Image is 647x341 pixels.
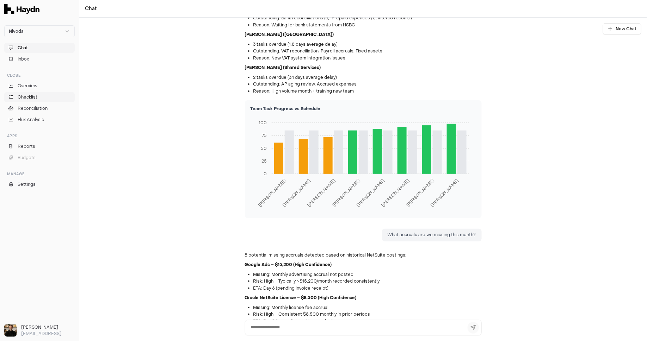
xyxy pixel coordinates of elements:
strong: Oracle NetSuite License – $8,500 (High Confidence) [245,295,357,301]
tspan: 25 [261,158,267,164]
li: 2 tasks overdue (3.1 days average delay) [253,74,482,81]
div: Apps [4,130,75,141]
tspan: [PERSON_NAME] [405,178,435,208]
span: Budgets [18,154,36,161]
li: Reason: High volume month + training new team [253,88,482,95]
nav: breadcrumb [79,5,103,12]
button: Budgets [4,153,75,163]
li: Reason: New VAT system integration issues [253,55,482,62]
img: Ole Heine [4,324,17,337]
tspan: [PERSON_NAME] [257,178,287,208]
strong: Google Ads – $15,200 (High Confidence) [245,262,332,267]
a: Overview [4,81,75,91]
p: What accruals are we missing this month? [388,232,476,239]
span: Settings [18,181,36,188]
li: Outstanding: AP aging review, Accrued expenses [253,81,482,88]
li: Reason: Waiting for bank statements from HSBC [253,22,482,29]
a: Flux Analysis [4,115,75,125]
tspan: [PERSON_NAME] [356,178,386,208]
a: Checklist [4,92,75,102]
img: Haydn Logo [4,4,39,14]
a: Reports [4,141,75,151]
a: Reconciliation [4,103,75,113]
li: Missing: Monthly license fee accrual [253,304,482,311]
tspan: 50 [261,146,267,151]
li: Missing: Monthly advertising accrual not posted [253,271,482,278]
h4: Team Task Progress vs Schedule [251,106,476,112]
button: Inbox [4,54,75,64]
li: 3 tasks overdue (1.8 days average delay) [253,41,482,48]
li: ETA: Day 5 (immediate action needed) [253,318,482,325]
span: Inbox [18,56,29,62]
tspan: 0 [264,171,267,177]
tspan: [PERSON_NAME] [331,178,361,208]
tspan: [PERSON_NAME] [430,178,460,208]
p: 8 potential missing accruals detected based on historical NetSuite postings: [245,252,482,259]
li: ETA: Day 6 (pending invoice receipt) [253,285,482,292]
p: [EMAIL_ADDRESS] [21,330,75,337]
button: Chat [4,43,75,53]
button: Nivoda [4,25,75,37]
span: Flux Analysis [18,116,44,123]
tspan: 75 [262,133,267,139]
li: Outstanding: Bank reconciliations (3), Prepaid expenses (1), Interco recon (1) [253,15,482,22]
span: Nivoda [9,29,24,34]
span: Checklist [18,94,37,100]
h3: [PERSON_NAME] [21,324,75,330]
a: Chat [85,5,97,12]
a: Settings [4,179,75,189]
button: New Chat [603,23,641,34]
div: Close [4,70,75,81]
span: Chat [18,45,28,51]
span: Reports [18,143,35,150]
li: Risk: High – Typically ~$15,200/month recorded consistently [253,278,482,285]
strong: [PERSON_NAME] (Shared Services) [245,65,321,70]
strong: [PERSON_NAME] ([GEOGRAPHIC_DATA]) [245,32,334,37]
tspan: [PERSON_NAME] [380,178,411,208]
span: Overview [18,83,37,89]
tspan: [PERSON_NAME] [306,178,337,208]
li: Risk: High – Consistent $8,500 monthly in prior periods [253,311,482,318]
span: Reconciliation [18,105,48,112]
tspan: [PERSON_NAME] [282,178,312,208]
tspan: 100 [259,120,267,126]
li: Outstanding: VAT reconciliation, Payroll accruals, Fixed assets [253,48,482,55]
div: Manage [4,168,75,179]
